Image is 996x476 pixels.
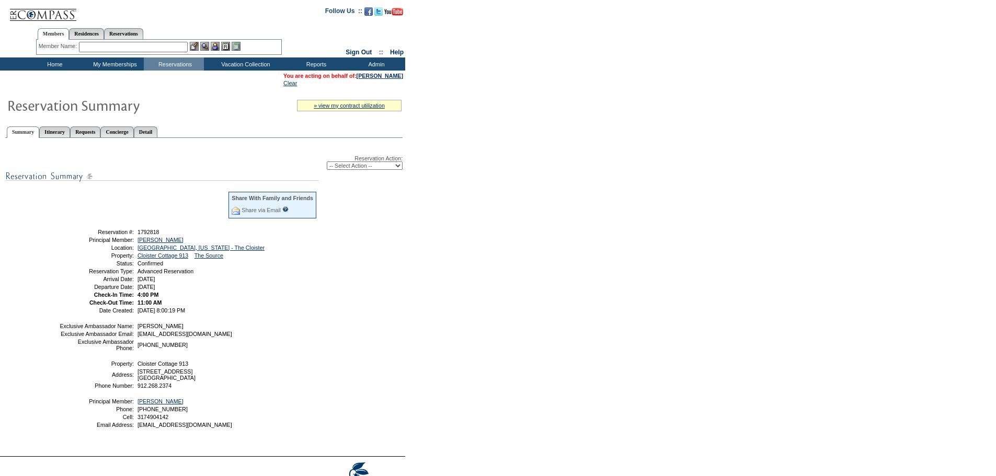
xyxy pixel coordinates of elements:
span: [PHONE_NUMBER] [138,342,188,348]
img: b_calculator.gif [232,42,241,51]
span: [DATE] [138,284,155,290]
span: :: [379,49,383,56]
span: [DATE] 8:00:19 PM [138,307,185,314]
td: Reservations [144,57,204,71]
td: Principal Member: [59,237,134,243]
a: Share via Email [242,207,281,213]
div: Member Name: [39,42,79,51]
a: » view my contract utilization [314,102,385,109]
img: b_edit.gif [190,42,199,51]
span: 11:00 AM [138,299,162,306]
a: Concierge [100,126,133,137]
img: Impersonate [211,42,220,51]
span: [DATE] [138,276,155,282]
td: Phone: [59,406,134,412]
img: Become our fan on Facebook [364,7,373,16]
a: [PERSON_NAME] [138,398,184,404]
span: [STREET_ADDRESS] [GEOGRAPHIC_DATA] [138,368,196,381]
a: [PERSON_NAME] [357,73,403,79]
td: Exclusive Ambassador Name: [59,323,134,329]
a: Summary [7,126,39,138]
img: Reservations [221,42,230,51]
strong: Check-In Time: [94,292,134,298]
a: Subscribe to our YouTube Channel [384,10,403,17]
img: Subscribe to our YouTube Channel [384,8,403,16]
img: Follow us on Twitter [374,7,383,16]
td: Exclusive Ambassador Email: [59,331,134,337]
td: Email Address: [59,422,134,428]
td: Date Created: [59,307,134,314]
span: 4:00 PM [138,292,158,298]
td: My Memberships [84,57,144,71]
td: Follow Us :: [325,6,362,19]
td: Exclusive Ambassador Phone: [59,339,134,351]
a: Itinerary [39,126,70,137]
td: Departure Date: [59,284,134,290]
span: [EMAIL_ADDRESS][DOMAIN_NAME] [138,422,232,428]
td: Cell: [59,414,134,420]
span: You are acting on behalf of: [283,73,403,79]
img: View [200,42,209,51]
a: Residences [69,28,104,39]
a: Become our fan on Facebook [364,10,373,17]
a: Requests [70,126,100,137]
a: [PERSON_NAME] [138,237,184,243]
span: 1792818 [138,229,159,235]
a: Follow us on Twitter [374,10,383,17]
a: Sign Out [346,49,372,56]
td: Reports [285,57,345,71]
td: Status: [59,260,134,266]
td: Vacation Collection [204,57,285,71]
a: Detail [134,126,158,137]
td: Property: [59,252,134,259]
td: Principal Member: [59,398,134,404]
a: [GEOGRAPHIC_DATA], [US_STATE] - The Cloister [138,245,265,251]
a: Clear [283,80,297,86]
td: Arrival Date: [59,276,134,282]
span: Confirmed [138,260,163,266]
td: Reservation #: [59,229,134,235]
span: Advanced Reservation [138,268,193,274]
td: Property: [59,361,134,367]
span: [EMAIL_ADDRESS][DOMAIN_NAME] [138,331,232,337]
img: Reservaton Summary [7,95,216,115]
td: Location: [59,245,134,251]
div: Reservation Action: [5,155,403,170]
input: What is this? [282,206,289,212]
td: Phone Number: [59,382,134,389]
span: 3174904142 [138,414,168,420]
td: Home [24,57,84,71]
a: The Source [194,252,223,259]
span: 912.268.2374 [138,382,171,389]
div: Share With Family and Friends [232,195,313,201]
span: Cloister Cottage 913 [138,361,188,367]
td: Reservation Type: [59,268,134,274]
span: [PHONE_NUMBER] [138,406,188,412]
a: Members [38,28,70,40]
a: Reservations [104,28,143,39]
img: subTtlResSummary.gif [5,170,319,183]
span: [PERSON_NAME] [138,323,184,329]
strong: Check-Out Time: [89,299,134,306]
a: Cloister Cottage 913 [138,252,188,259]
a: Help [390,49,404,56]
td: Address: [59,368,134,381]
td: Admin [345,57,405,71]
